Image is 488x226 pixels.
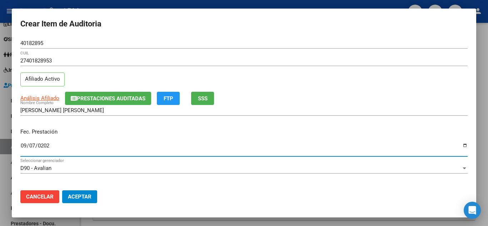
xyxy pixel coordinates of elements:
[20,190,59,203] button: Cancelar
[164,95,173,102] span: FTP
[65,92,151,105] button: Prestaciones Auditadas
[198,95,208,102] span: SSS
[20,128,468,136] p: Fec. Prestación
[20,165,51,171] span: D90 - Avalian
[68,194,91,200] span: Aceptar
[62,190,97,203] button: Aceptar
[20,95,59,101] span: Análisis Afiliado
[191,92,214,105] button: SSS
[157,92,180,105] button: FTP
[26,194,54,200] span: Cancelar
[77,95,145,102] span: Prestaciones Auditadas
[20,72,65,86] p: Afiliado Activo
[20,17,468,31] h2: Crear Item de Auditoria
[464,202,481,219] div: Open Intercom Messenger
